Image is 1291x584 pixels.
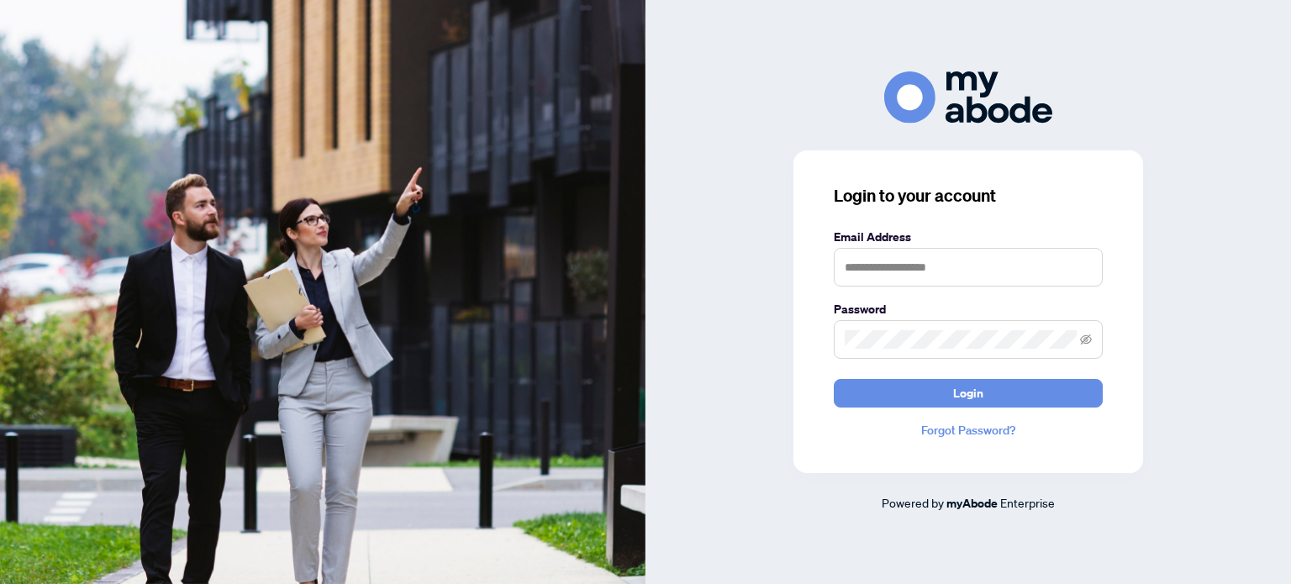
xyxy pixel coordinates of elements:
[834,300,1103,318] label: Password
[834,184,1103,208] h3: Login to your account
[834,421,1103,439] a: Forgot Password?
[882,495,944,510] span: Powered by
[834,379,1103,408] button: Login
[1000,495,1055,510] span: Enterprise
[946,494,998,513] a: myAbode
[834,228,1103,246] label: Email Address
[1080,334,1092,345] span: eye-invisible
[884,71,1052,123] img: ma-logo
[953,380,983,407] span: Login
